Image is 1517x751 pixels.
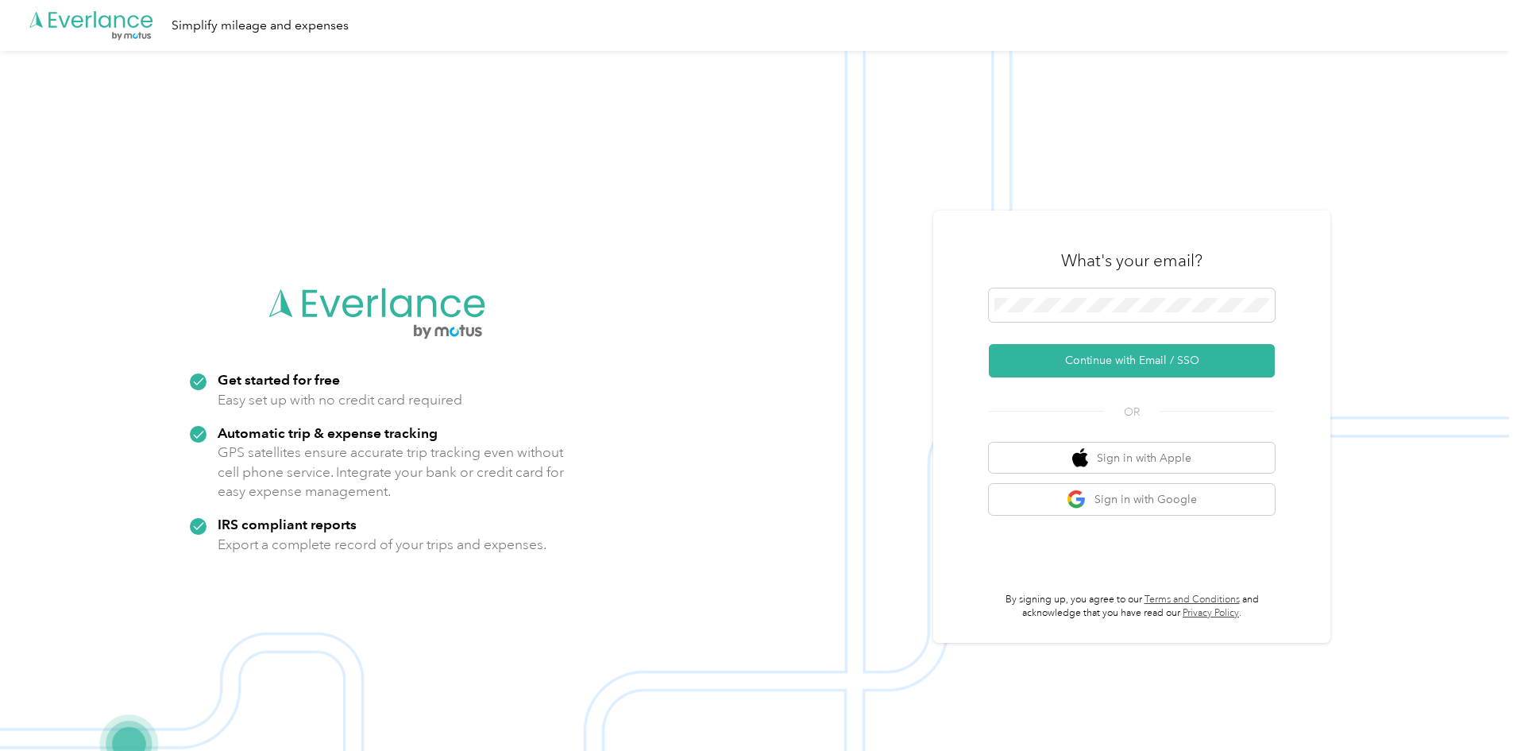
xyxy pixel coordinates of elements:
a: Terms and Conditions [1145,594,1240,606]
strong: Get started for free [218,371,340,388]
button: google logoSign in with Google [989,484,1275,515]
strong: IRS compliant reports [218,516,357,532]
img: google logo [1067,490,1087,509]
span: OR [1104,404,1160,420]
strong: Automatic trip & expense tracking [218,424,438,441]
p: GPS satellites ensure accurate trip tracking even without cell phone service. Integrate your bank... [218,443,565,501]
p: Easy set up with no credit card required [218,390,462,410]
p: By signing up, you agree to our and acknowledge that you have read our . [989,593,1275,621]
a: Privacy Policy [1183,607,1239,619]
button: apple logoSign in with Apple [989,443,1275,474]
p: Export a complete record of your trips and expenses. [218,535,546,555]
div: Simplify mileage and expenses [172,16,349,36]
h3: What's your email? [1061,250,1202,272]
button: Continue with Email / SSO [989,344,1275,377]
img: apple logo [1072,448,1088,468]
